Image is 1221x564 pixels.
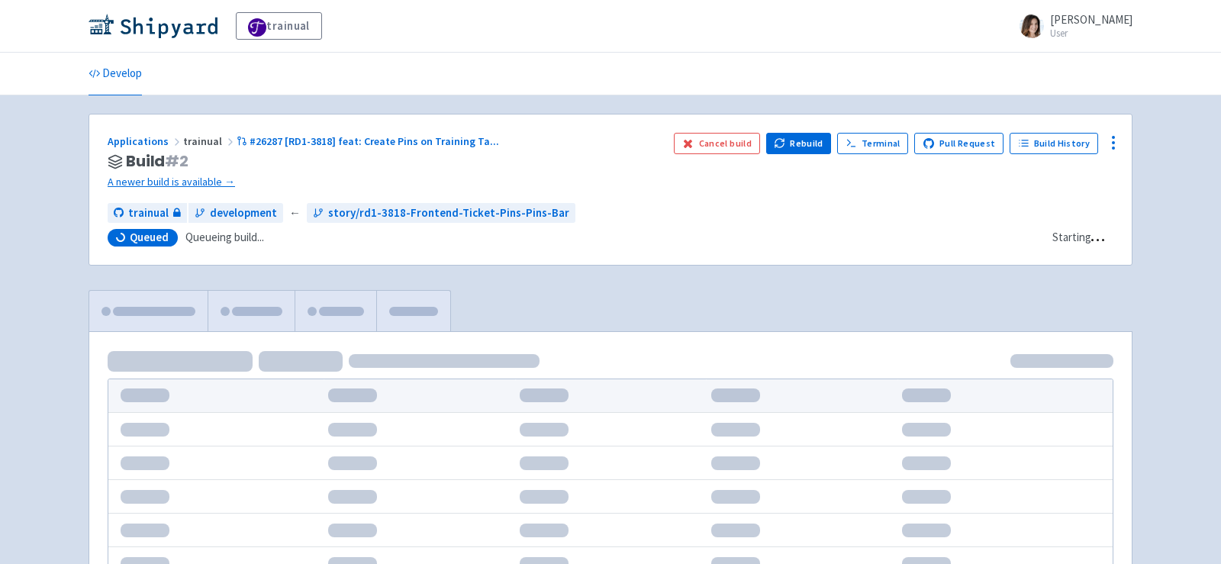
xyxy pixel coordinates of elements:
[1010,14,1132,38] a: [PERSON_NAME] User
[307,203,575,224] a: story/rd1-3818-Frontend-Ticket-Pins-Pins-Bar
[108,203,187,224] a: trainual
[837,133,908,154] a: Terminal
[165,150,188,172] span: # 2
[130,230,169,245] span: Queued
[1050,28,1132,38] small: User
[89,14,217,38] img: Shipyard logo
[188,203,283,224] a: development
[236,12,322,40] a: trainual
[674,133,760,154] button: Cancel build
[1010,133,1098,154] a: Build History
[89,53,142,95] a: Develop
[108,134,183,148] a: Applications
[185,229,264,247] span: Queueing build...
[250,134,499,148] span: #26287 [RD1-3818] feat: Create Pins on Training Ta ...
[126,153,188,170] span: Build
[237,134,501,148] a: #26287 [RD1-3818] feat: Create Pins on Training Ta...
[183,134,237,148] span: trainual
[766,133,832,154] button: Rebuild
[914,133,1004,154] a: Pull Request
[1052,229,1091,247] div: Starting
[108,173,662,191] a: A newer build is available →
[289,205,301,222] span: ←
[1050,12,1132,27] span: [PERSON_NAME]
[328,205,569,222] span: story/rd1-3818-Frontend-Ticket-Pins-Pins-Bar
[210,205,277,222] span: development
[128,205,169,222] span: trainual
